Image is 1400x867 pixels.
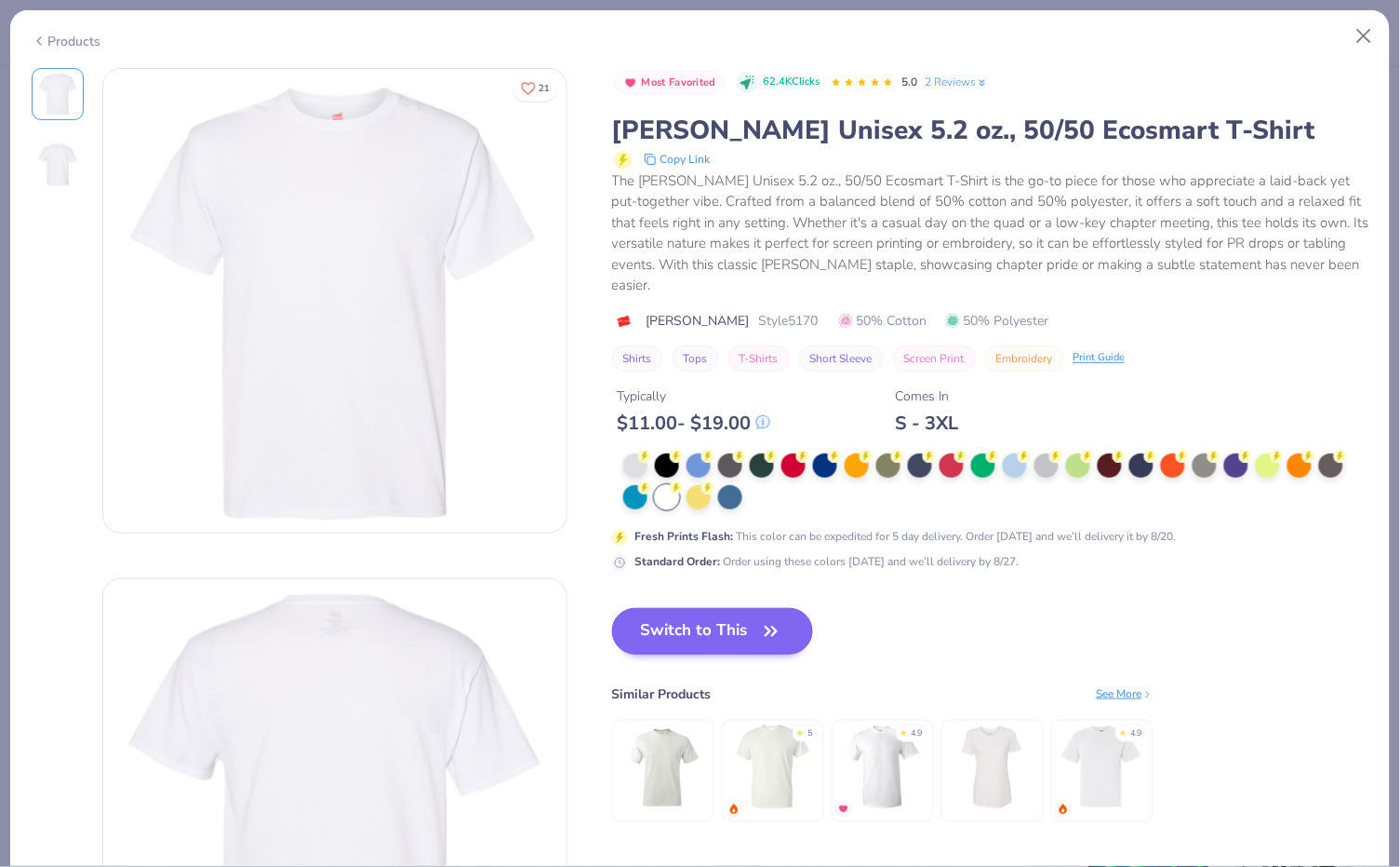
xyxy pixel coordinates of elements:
img: MostFav.gif [838,804,849,815]
div: The [PERSON_NAME] Unisex 5.2 oz., 50/50 Ecosmart T-Shirt is the go-to piece for those who appreci... [612,170,1369,296]
button: Tops [673,345,719,372]
span: 21 [539,84,550,93]
div: ★ [797,727,805,735]
button: Embroidery [985,345,1064,372]
img: Front [103,69,567,533]
img: Gildan Adult Ultra Cotton 6 Oz. T-Shirt [838,723,927,811]
strong: Standard Order : [635,554,721,569]
span: Style 5170 [759,311,819,331]
div: Print Guide [1073,350,1126,366]
button: Close [1347,19,1382,54]
button: Switch to This [612,608,814,655]
img: Most Favorited sort [623,75,638,90]
div: Order using these colors [DATE] and we’ll delivery by 8/27. [635,553,1020,570]
button: copy to clipboard [638,148,716,170]
div: S - 3XL [896,412,959,435]
span: 50% Cotton [839,311,927,331]
button: Shirts [612,345,663,372]
button: Badge Button [614,71,727,95]
div: Products [32,32,101,51]
div: $ 11.00 - $ 19.00 [618,412,770,435]
button: Screen Print [893,345,976,372]
span: Most Favorited [642,77,716,88]
div: 4.9 [912,727,923,740]
span: [PERSON_NAME] [647,311,750,331]
img: Back [35,142,80,187]
button: Like [513,75,558,102]
div: 5 [808,727,813,740]
div: ★ [900,727,908,735]
div: This color can be expedited for 5 day delivery. Order [DATE] and we’ll delivery it by 8/20. [635,528,1177,545]
div: Comes In [896,386,959,406]
img: Comfort Colors Adult Heavyweight T-Shirt [1058,723,1146,811]
div: Typically [618,386,770,406]
button: Short Sleeve [799,345,884,372]
button: T-Shirts [728,345,790,372]
span: 62.4K Clicks [763,75,820,90]
img: Gildan Adult 5.5 Oz. 50/50 T-Shirt [728,723,817,811]
div: ★ [1120,727,1127,735]
a: 2 Reviews [925,74,989,90]
div: 4.9 [1131,727,1142,740]
img: brand logo [612,314,637,329]
div: [PERSON_NAME] Unisex 5.2 oz., 50/50 Ecosmart T-Shirt [612,113,1369,148]
span: 5.0 [901,75,917,89]
div: See More [1097,685,1153,702]
div: 5.0 Stars [831,68,894,98]
div: Similar Products [612,684,712,704]
strong: Fresh Prints Flash : [635,529,734,544]
img: Next Level Ladies' Ideal T-Shirt [948,723,1036,811]
img: trending.gif [1058,804,1069,815]
img: trending.gif [728,804,740,815]
img: Hanes Men's 6.1 Oz. Tagless T-Shirt [619,723,707,811]
img: Front [35,72,80,116]
span: 50% Polyester [946,311,1049,331]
